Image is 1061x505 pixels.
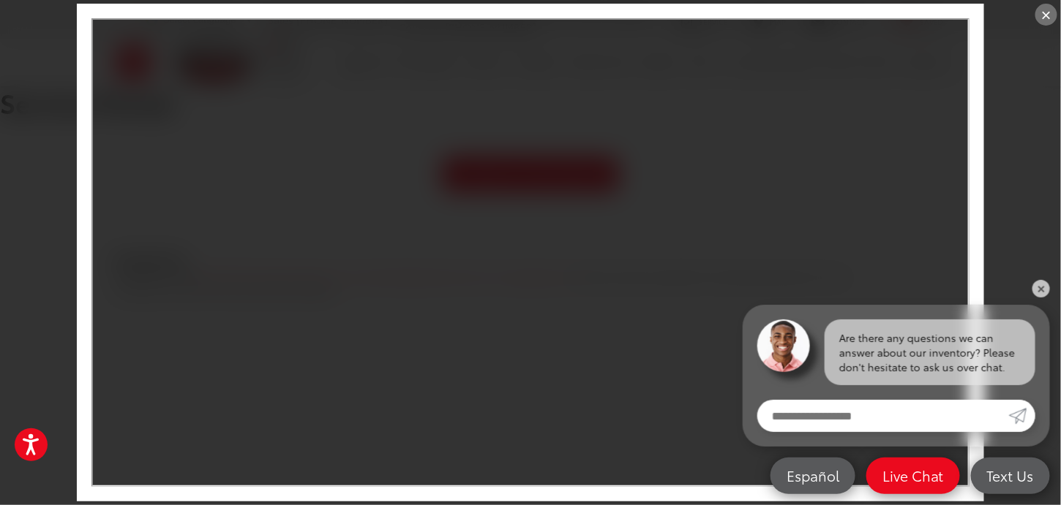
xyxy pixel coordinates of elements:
[825,319,1035,385] div: Are there any questions we can answer about our inventory? Please don't hesitate to ask us over c...
[980,466,1041,485] span: Text Us
[771,457,855,494] a: Español
[757,400,1009,432] input: Enter your message
[875,466,951,485] span: Live Chat
[757,319,810,372] img: Agent profile photo
[1009,400,1035,432] a: Submit
[866,457,960,494] a: Live Chat
[971,457,1050,494] a: Text Us
[1035,4,1057,26] div: ×
[779,466,847,485] span: Español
